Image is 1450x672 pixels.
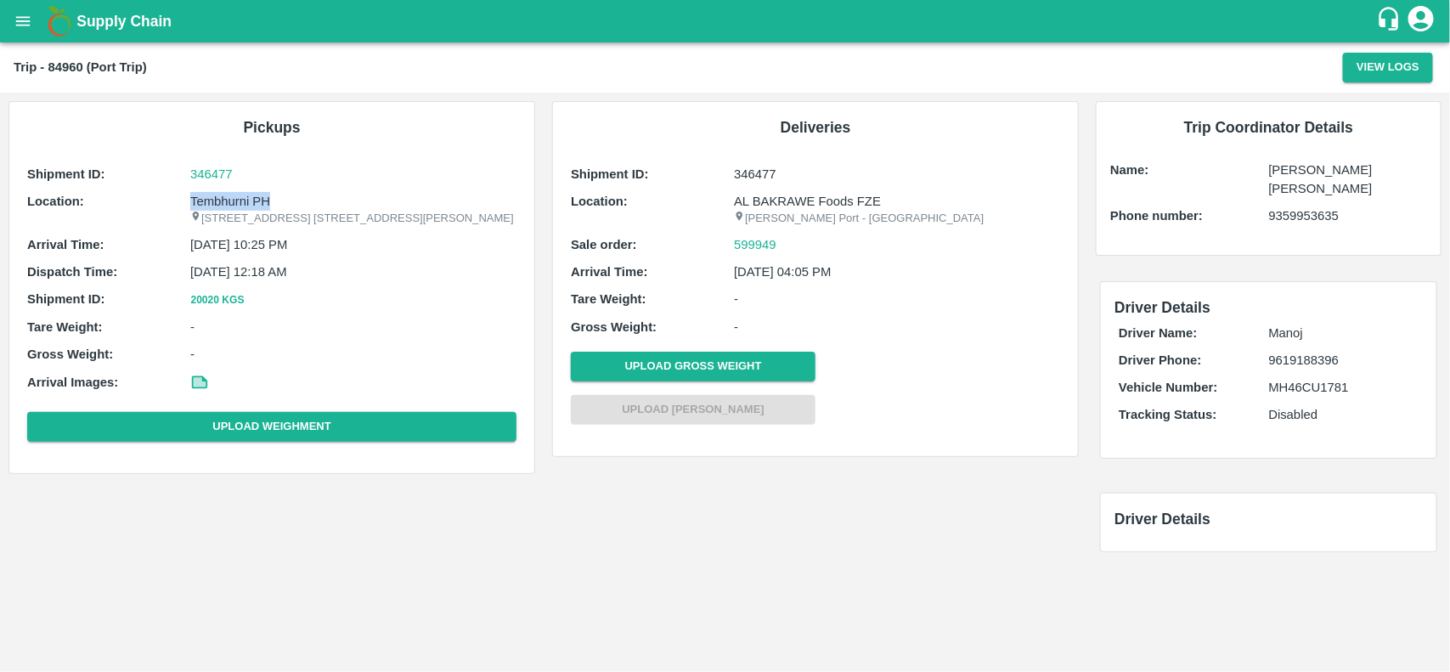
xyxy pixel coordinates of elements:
div: account of current user [1406,3,1436,39]
button: open drawer [3,2,42,41]
h6: Pickups [23,116,521,139]
button: Upload Weighment [27,412,516,442]
p: Manoj [1269,324,1419,342]
button: 20020 Kgs [190,291,245,309]
p: Disabled [1269,405,1419,424]
b: Shipment ID: [27,292,105,306]
b: Driver Name: [1119,326,1197,340]
b: Location: [27,195,84,208]
p: 9359953635 [1269,206,1427,225]
span: Driver Details [1114,511,1210,528]
b: Gross Weight: [27,347,113,361]
p: - [734,290,1060,308]
b: Driver Phone: [1119,353,1201,367]
h6: Deliveries [567,116,1064,139]
p: - [734,318,1060,336]
p: - [190,345,516,364]
b: Vehicle Number: [1119,381,1217,394]
b: Trip - 84960 (Port Trip) [14,60,147,74]
span: Driver Details [1114,299,1210,316]
div: customer-support [1376,6,1406,37]
b: Shipment ID: [571,167,649,181]
p: 9619188396 [1269,351,1419,370]
b: Phone number: [1110,209,1203,223]
p: [PERSON_NAME] Port - [GEOGRAPHIC_DATA] [734,211,1060,227]
b: Dispatch Time: [27,265,117,279]
b: Arrival Time: [27,238,104,251]
b: Tracking Status: [1119,408,1216,421]
b: Location: [571,195,628,208]
p: [PERSON_NAME] [PERSON_NAME] [1269,161,1427,199]
b: Tare Weight: [27,320,103,334]
a: 599949 [734,235,776,254]
p: 346477 [734,165,1060,184]
p: [DATE] 04:05 PM [734,263,1060,281]
button: Upload Gross Weight [571,352,815,381]
p: Tembhurni PH [190,192,516,211]
p: AL BAKRAWE Foods FZE [734,192,1060,211]
button: View Logs [1343,53,1433,82]
p: [DATE] 12:18 AM [190,263,516,281]
p: - [190,318,516,336]
b: Tare Weight: [571,292,646,306]
b: Name: [1110,163,1148,177]
p: MH46CU1781 [1269,378,1419,397]
h6: Trip Coordinator Details [1110,116,1427,139]
p: [STREET_ADDRESS] [STREET_ADDRESS][PERSON_NAME] [190,211,516,227]
b: Shipment ID: [27,167,105,181]
b: Sale order: [571,238,637,251]
b: Supply Chain [76,13,172,30]
b: Arrival Images: [27,376,118,389]
b: Arrival Time: [571,265,647,279]
a: Supply Chain [76,9,1376,33]
b: Gross Weight: [571,320,657,334]
img: logo [42,4,76,38]
a: 346477 [190,165,516,184]
p: [DATE] 10:25 PM [190,235,516,254]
